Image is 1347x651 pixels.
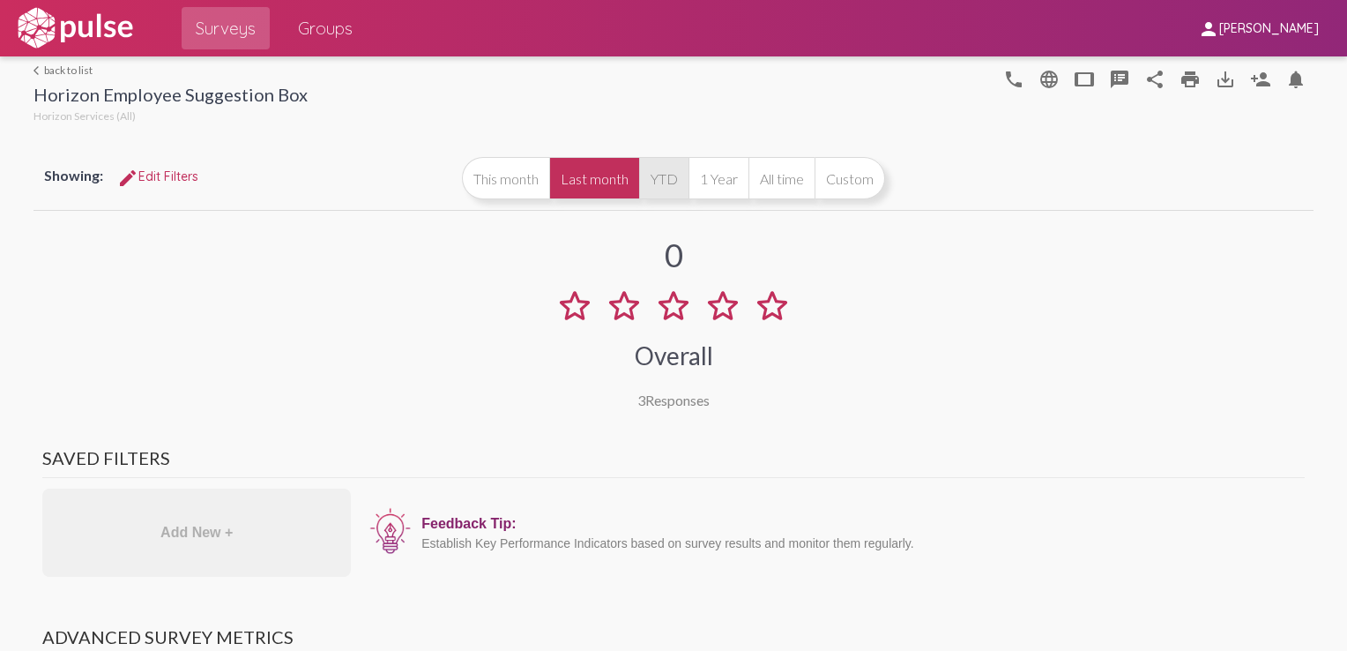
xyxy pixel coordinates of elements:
button: [PERSON_NAME] [1184,11,1333,44]
div: Feedback Tip: [421,516,1296,532]
mat-icon: print [1180,69,1201,90]
button: tablet [1067,61,1102,96]
span: Groups [298,12,353,44]
mat-icon: Share [1144,69,1165,90]
button: Person [1243,61,1278,96]
div: Horizon Employee Suggestion Box [33,84,308,109]
span: Edit Filters [117,168,198,184]
button: This month [462,157,549,199]
button: Download [1208,61,1243,96]
img: icon12.png [368,506,413,556]
a: print [1172,61,1208,96]
mat-icon: Person [1250,69,1271,90]
span: Horizon Services (All) [33,109,136,123]
button: Edit FiltersEdit Filters [103,161,212,192]
div: Overall [635,340,713,370]
div: Responses [637,392,710,408]
a: back to list [33,64,308,77]
mat-icon: Edit Filters [117,168,138,189]
mat-icon: person [1198,19,1219,40]
button: Bell [1278,61,1314,96]
span: Surveys [196,12,256,44]
span: 3 [637,392,645,408]
button: language [1031,61,1067,96]
span: [PERSON_NAME] [1219,21,1319,37]
mat-icon: language [1038,69,1060,90]
a: Surveys [182,7,270,49]
div: 0 [665,236,683,274]
button: language [996,61,1031,96]
mat-icon: language [1003,69,1024,90]
button: 1 Year [688,157,748,199]
button: All time [748,157,815,199]
button: speaker_notes [1102,61,1137,96]
div: Add New + [42,489,351,577]
button: Custom [815,157,885,199]
h3: Saved Filters [42,447,1305,478]
a: Groups [284,7,367,49]
mat-icon: tablet [1074,69,1095,90]
button: Share [1137,61,1172,96]
mat-icon: speaker_notes [1109,69,1130,90]
button: Last month [549,157,639,199]
img: white-logo.svg [14,6,136,50]
mat-icon: Bell [1285,69,1306,90]
button: YTD [639,157,688,199]
div: Establish Key Performance Indicators based on survey results and monitor them regularly. [421,536,1296,550]
mat-icon: arrow_back_ios [33,65,44,76]
span: Showing: [44,167,103,183]
mat-icon: Download [1215,69,1236,90]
